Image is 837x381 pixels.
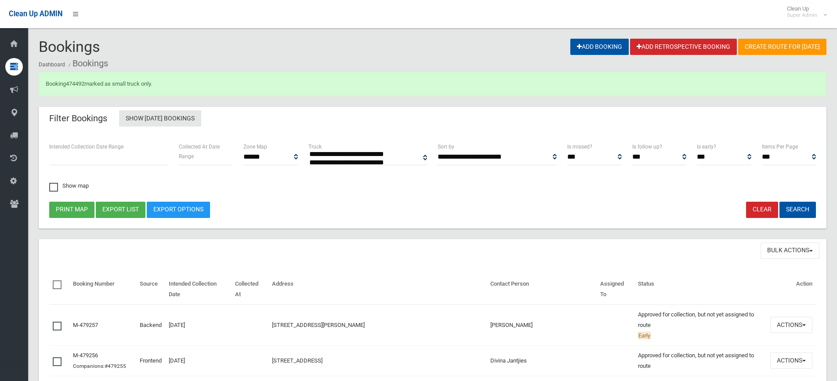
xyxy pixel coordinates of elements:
[634,274,767,305] th: Status
[147,202,210,218] a: Export Options
[69,274,136,305] th: Booking Number
[39,72,826,96] div: Booking marked as small truck only.
[66,55,108,72] li: Bookings
[73,363,127,369] small: Companions:
[66,80,84,87] a: 474492
[39,62,65,68] a: Dashboard
[308,142,322,152] label: Truck
[49,183,89,189] span: Show map
[165,345,231,376] td: [DATE]
[73,352,98,359] a: M-479256
[783,5,826,18] span: Clean Up
[232,274,268,305] th: Collected At
[487,274,597,305] th: Contact Person
[73,322,98,328] a: M-479257
[105,363,126,369] a: #479255
[9,10,62,18] span: Clean Up ADMIN
[630,39,737,55] a: Add Retrospective Booking
[779,202,816,218] button: Search
[272,322,365,328] a: [STREET_ADDRESS][PERSON_NAME]
[787,12,817,18] small: Super Admin
[272,357,322,364] a: [STREET_ADDRESS]
[638,332,651,339] span: Early
[634,305,767,346] td: Approved for collection, but not yet assigned to route
[487,345,597,376] td: Divina Jantjies
[634,345,767,376] td: Approved for collection, but not yet assigned to route
[96,202,145,218] button: Export list
[487,305,597,346] td: [PERSON_NAME]
[761,243,819,259] button: Bulk Actions
[738,39,826,55] a: Create route for [DATE]
[165,274,231,305] th: Intended Collection Date
[165,305,231,346] td: [DATE]
[39,110,118,127] header: Filter Bookings
[570,39,629,55] a: Add Booking
[268,274,487,305] th: Address
[767,274,816,305] th: Action
[39,38,100,55] span: Bookings
[597,274,634,305] th: Assigned To
[770,352,812,369] button: Actions
[136,345,165,376] td: Frontend
[770,317,812,333] button: Actions
[136,305,165,346] td: Backend
[49,202,94,218] button: Print map
[119,110,201,127] a: Show [DATE] Bookings
[746,202,778,218] a: Clear
[136,274,165,305] th: Source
